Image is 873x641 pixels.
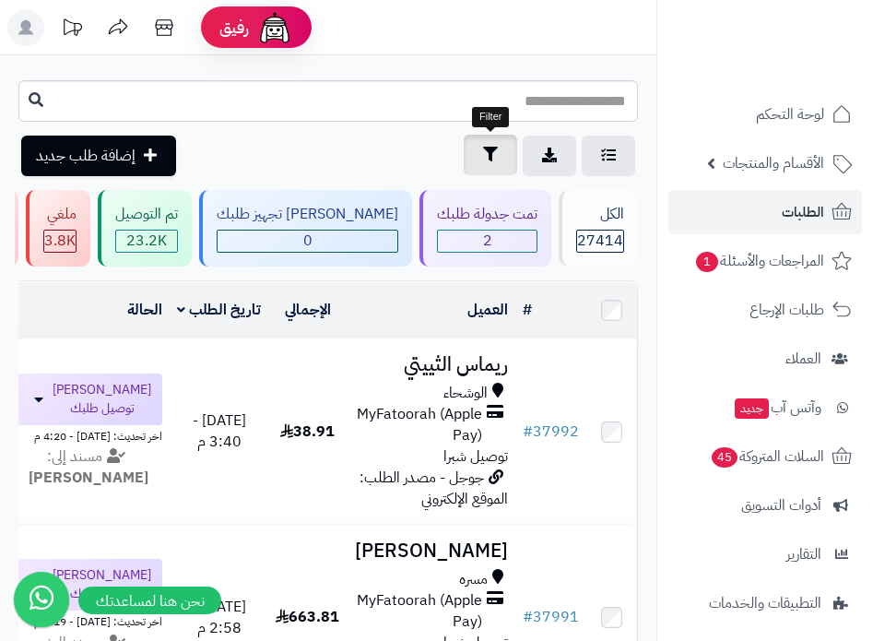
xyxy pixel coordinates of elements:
span: أدوات التسويق [741,493,821,518]
span: 27414 [577,231,623,252]
a: إضافة طلب جديد [21,136,176,176]
a: التطبيقات والخدمات [668,581,862,625]
div: [PERSON_NAME] تجهيز طلبك [217,204,398,225]
div: ملغي [43,204,77,225]
span: توصيل شبرا [443,445,508,468]
a: # [523,299,532,321]
strong: [PERSON_NAME] [29,467,148,489]
a: الحالة [127,299,162,321]
span: مسره [459,569,488,590]
a: العميل [467,299,508,321]
span: 38.91 [280,421,335,443]
h3: [PERSON_NAME] [355,540,508,562]
a: #37991 [523,606,579,628]
span: # [523,421,533,443]
div: اخر تحديث: [DATE] - 4:20 م [15,425,162,445]
a: الإجمالي [285,299,331,321]
a: العملاء [668,337,862,381]
a: تم التوصيل 23.2K [94,190,195,267]
img: ai-face.png [256,9,293,46]
a: [PERSON_NAME] تجهيز طلبك 0 [195,190,416,267]
div: Filter [472,107,509,127]
span: MyFatoorah (Apple Pay) [355,590,482,633]
span: جوجل - مصدر الطلب: الموقع الإلكتروني [360,467,508,510]
a: لوحة التحكم [668,92,862,137]
span: الأقسام والمنتجات [723,150,824,176]
span: وآتس آب [733,395,821,421]
a: ملغي 3.8K [22,190,94,267]
span: 663.81 [276,606,339,628]
span: 0 [218,231,397,252]
span: [PERSON_NAME] توصيل طلبك [53,566,151,603]
div: تمت جدولة طلبك [437,204,537,225]
a: الكل27414 [555,190,642,267]
div: تم التوصيل [115,204,178,225]
span: الطلبات [782,199,824,225]
img: logo-2.png [748,52,855,90]
div: 23218 [116,231,177,252]
span: السلات المتروكة [710,444,824,469]
div: مسند إلى: [1,446,176,489]
span: # [523,606,533,628]
h3: ريماس الثييتي [355,354,508,375]
span: التطبيقات والخدمات [709,590,821,616]
span: 23.2K [116,231,177,252]
span: رفيق [219,17,249,39]
a: الطلبات [668,190,862,234]
span: [DATE] - 2:58 م [193,596,246,639]
a: تاريخ الطلب [177,299,261,321]
span: 2 [438,231,537,252]
span: الوشحاء [443,383,488,404]
a: طلبات الإرجاع [668,288,862,332]
a: أدوات التسويق [668,483,862,528]
span: 45 [712,447,737,468]
a: التقارير [668,532,862,576]
span: [PERSON_NAME] توصيل طلبك [53,381,151,418]
span: 1 [696,252,718,272]
a: #37992 [523,421,579,443]
span: إضافة طلب جديد [36,145,136,167]
span: المراجعات والأسئلة [694,248,824,274]
div: الكل [576,204,624,225]
span: التقارير [786,541,821,567]
a: تحديثات المنصة [49,9,95,51]
span: العملاء [785,346,821,372]
a: السلات المتروكة45 [668,434,862,479]
span: MyFatoorah (Apple Pay) [355,404,482,446]
a: تمت جدولة طلبك 2 [416,190,555,267]
span: [DATE] - 3:40 م [193,410,246,453]
a: المراجعات والأسئلة1 [668,239,862,283]
span: جديد [735,398,769,419]
div: 3818 [44,231,76,252]
span: طلبات الإرجاع [749,297,824,323]
span: لوحة التحكم [756,101,824,127]
div: اخر تحديث: [DATE] - 4:19 م [15,611,162,630]
a: وآتس آبجديد [668,386,862,430]
span: 3.8K [44,231,76,252]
